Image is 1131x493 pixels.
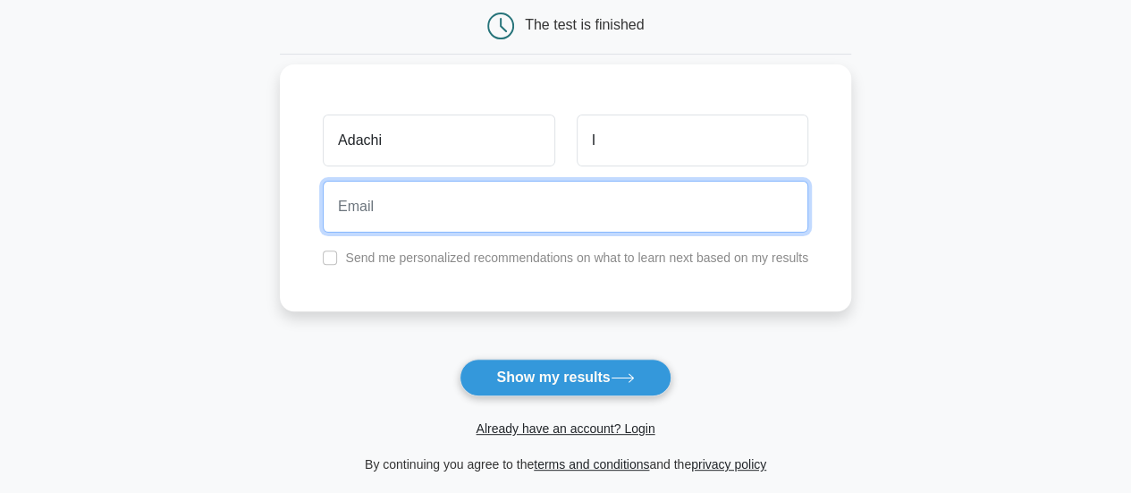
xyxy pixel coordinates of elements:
button: Show my results [460,359,671,396]
a: privacy policy [691,457,766,472]
label: Send me personalized recommendations on what to learn next based on my results [345,251,808,265]
input: Email [323,181,808,233]
a: Already have an account? Login [476,421,654,436]
a: terms and conditions [534,457,649,472]
div: By continuing you agree to the and the [269,454,862,475]
div: The test is finished [525,17,644,32]
input: Last name [577,115,808,166]
input: First name [323,115,554,166]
